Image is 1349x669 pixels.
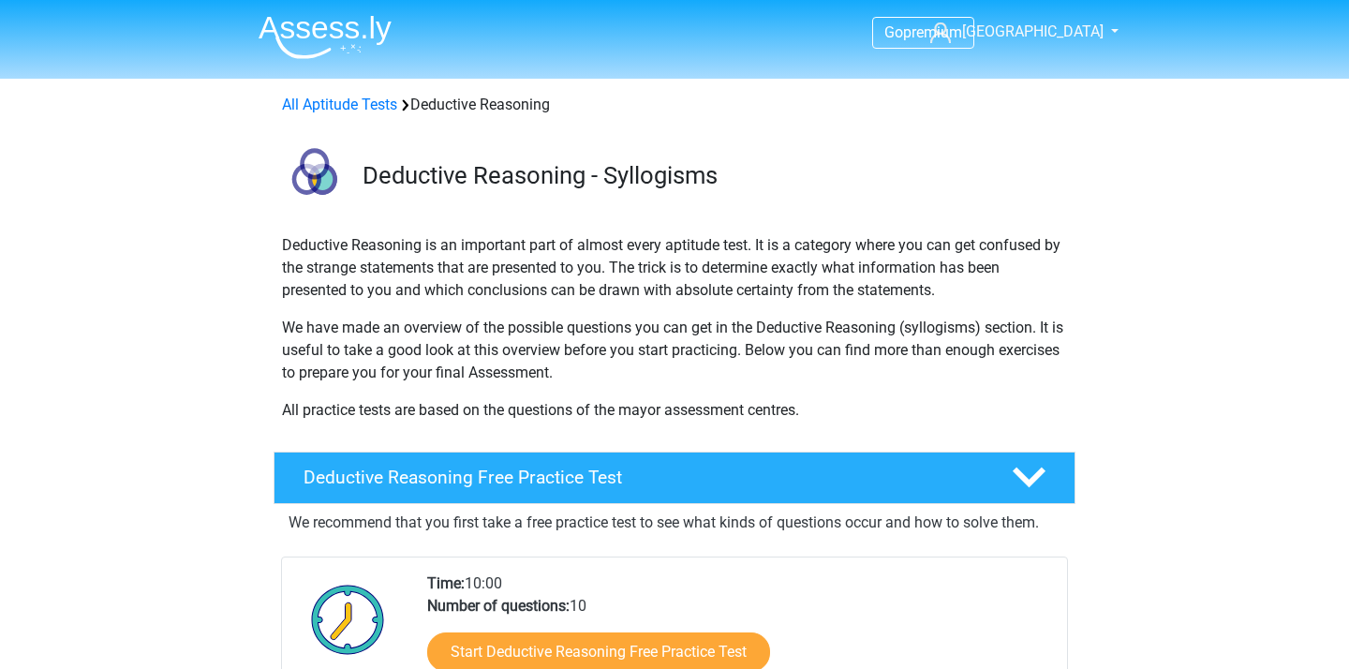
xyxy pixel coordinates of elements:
[427,574,465,592] b: Time:
[363,161,1060,190] h3: Deductive Reasoning - Syllogisms
[274,94,1075,116] div: Deductive Reasoning
[304,467,982,488] h4: Deductive Reasoning Free Practice Test
[962,22,1104,40] span: [GEOGRAPHIC_DATA]
[923,21,1105,43] a: [GEOGRAPHIC_DATA]
[259,15,392,59] img: Assessly
[266,452,1083,504] a: Deductive Reasoning Free Practice Test
[873,20,973,45] a: Gopremium
[289,512,1060,534] p: We recommend that you first take a free practice test to see what kinds of questions occur and ho...
[282,399,1067,422] p: All practice tests are based on the questions of the mayor assessment centres.
[427,597,570,615] b: Number of questions:
[301,572,395,666] img: Clock
[274,139,354,218] img: deductive reasoning
[903,23,962,41] span: premium
[282,317,1067,384] p: We have made an overview of the possible questions you can get in the Deductive Reasoning (syllog...
[282,234,1067,302] p: Deductive Reasoning is an important part of almost every aptitude test. It is a category where yo...
[282,96,397,113] a: All Aptitude Tests
[884,23,903,41] span: Go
